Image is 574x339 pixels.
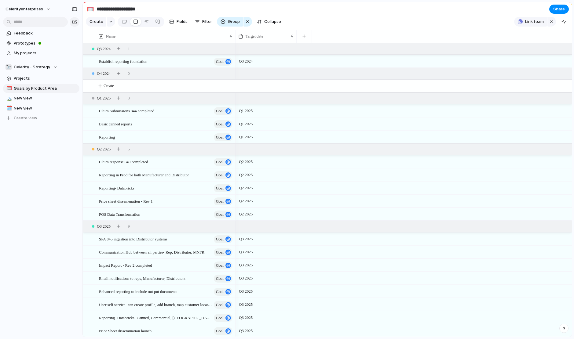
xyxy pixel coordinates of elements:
[214,184,232,192] button: goal
[14,95,77,101] span: New view
[237,248,254,256] span: Q3 2025
[14,85,77,92] span: Goals by Product Area
[99,261,152,269] span: Impact Report - Rev 2 completed
[237,235,254,243] span: Q3 2025
[6,105,11,112] div: 🗓️
[237,314,254,321] span: Q3 2025
[128,46,130,52] span: 1
[237,288,254,295] span: Q3 2025
[99,248,205,255] span: Communication Hub between all parties- Rep, Distributor, MNFR.
[14,50,77,56] span: My projects
[216,301,224,309] span: goal
[99,235,167,242] span: SPA 845 ingestion into Distributor systems
[87,5,94,13] div: 🥅
[3,4,54,14] button: celerityenterprises
[128,70,130,77] span: 0
[214,235,232,243] button: goal
[214,107,232,115] button: goal
[549,5,569,14] button: Share
[216,107,224,115] span: goal
[3,94,79,103] a: 🏔️New view
[237,107,254,114] span: Q1 2025
[237,171,254,179] span: Q2 2025
[217,17,243,27] button: Group
[214,288,232,296] button: goal
[5,105,12,111] button: 🗓️
[86,4,95,14] button: 🥅
[14,75,77,81] span: Projects
[216,314,224,322] span: goal
[246,33,263,39] span: Target date
[214,301,232,309] button: goal
[216,274,224,283] span: goal
[99,301,212,308] span: User self service- can create profile, add branch, map customer locations
[5,64,12,70] div: 🔭
[214,314,232,322] button: goal
[99,211,140,218] span: POS Data Transformation
[97,46,111,52] span: Q3 2024
[99,107,154,114] span: Claim Submissions 844 completed
[216,120,224,128] span: goal
[3,63,79,72] button: 🔭Celerity - Strategy
[553,6,565,12] span: Share
[99,184,134,191] span: Reporting- Databricks
[99,327,152,334] span: Price Sheet dissemination launch
[97,95,111,101] span: Q1 2025
[99,197,153,204] span: Price sheet dissemenation - Rev 1
[99,275,185,282] span: Email notifications to reps, Manufacturer, Distributors
[237,133,254,141] span: Q1 2025
[3,39,79,48] a: Prototypes
[216,158,224,166] span: goal
[237,120,254,128] span: Q1 2025
[216,171,224,179] span: goal
[216,210,224,219] span: goal
[216,261,224,270] span: goal
[90,19,103,25] span: Create
[216,133,224,142] span: goal
[237,301,254,308] span: Q3 2025
[99,314,212,321] span: Reporting- Databricks- Canned, Commercial, [GEOGRAPHIC_DATA]
[214,171,232,179] button: goal
[214,211,232,218] button: goal
[86,17,106,27] button: Create
[97,146,111,152] span: Q2 2025
[237,275,254,282] span: Q3 2025
[237,327,254,334] span: Q3 2025
[106,33,115,39] span: Name
[237,58,254,65] span: Q3 2024
[214,120,232,128] button: goal
[97,223,111,229] span: Q3 2025
[214,58,232,66] button: goal
[216,197,224,206] span: goal
[237,211,254,218] span: Q2 2025
[14,115,37,121] span: Create view
[5,6,43,12] span: celerityenterprises
[228,19,240,25] span: Group
[237,184,254,192] span: Q2 2025
[3,29,79,38] a: Feedback
[214,197,232,205] button: goal
[99,58,147,65] span: Establish reporting foundation
[214,275,232,283] button: goal
[216,57,224,66] span: goal
[202,19,212,25] span: Filter
[14,40,77,46] span: Prototypes
[237,197,254,205] span: Q2 2025
[3,104,79,113] a: 🗓️New view
[264,19,281,25] span: Collapse
[14,30,77,36] span: Feedback
[525,19,544,25] span: Link team
[216,327,224,335] span: goal
[237,158,254,165] span: Q2 2025
[128,223,130,229] span: 9
[5,85,12,92] button: 🥅
[128,146,130,152] span: 5
[14,105,77,111] span: New view
[214,158,232,166] button: goal
[97,70,111,77] span: Q4 2024
[14,64,50,70] span: Celerity - Strategy
[3,84,79,93] a: 🥅Goals by Product Area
